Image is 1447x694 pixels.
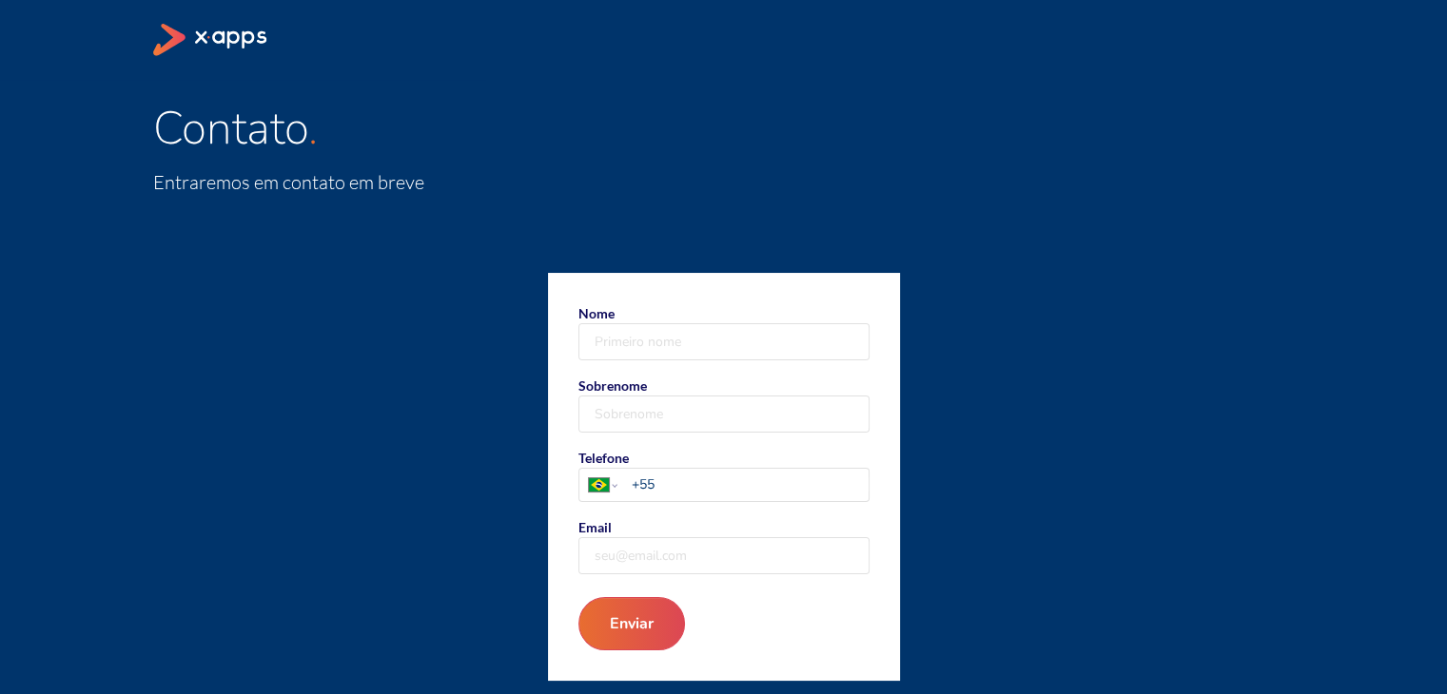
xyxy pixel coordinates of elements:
button: Enviar [578,597,685,650]
input: TelefonePhone number country [631,474,868,494]
input: Nome [579,324,869,359]
input: Sobrenome [579,396,869,432]
label: Telefone [578,448,870,502]
input: Email [579,538,869,573]
label: Email [578,517,870,574]
span: Contato [153,97,308,160]
label: Nome [578,303,870,360]
label: Sobrenome [578,376,870,433]
span: Entraremos em contato em breve [153,170,424,194]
